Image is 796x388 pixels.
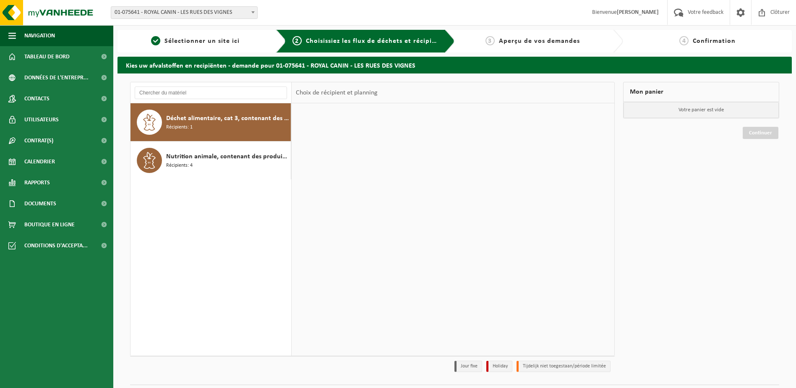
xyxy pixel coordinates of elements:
[486,361,512,372] li: Holiday
[111,7,257,18] span: 01-075641 - ROYAL CANIN - LES RUES DES VIGNES
[306,38,446,45] span: Choisissiez les flux de déchets et récipients
[693,38,736,45] span: Confirmation
[743,127,778,139] a: Continuer
[24,25,55,46] span: Navigation
[292,36,302,45] span: 2
[679,36,689,45] span: 4
[117,57,792,73] h2: Kies uw afvalstoffen en recipiënten - demande pour 01-075641 - ROYAL CANIN - LES RUES DES VIGNES
[164,38,240,45] span: Sélectionner un site ici
[24,109,59,130] span: Utilisateurs
[24,214,75,235] span: Boutique en ligne
[24,151,55,172] span: Calendrier
[130,142,291,179] button: Nutrition animale, contenant des produits dl'origine animale, non emballé, catégorie 3 Récipients: 4
[24,88,50,109] span: Contacts
[122,36,269,46] a: 1Sélectionner un site ici
[292,82,382,103] div: Choix de récipient et planning
[454,361,482,372] li: Jour fixe
[24,193,56,214] span: Documents
[135,87,287,99] input: Chercher du matériel
[166,152,289,162] span: Nutrition animale, contenant des produits dl'origine animale, non emballé, catégorie 3
[499,38,580,45] span: Aperçu de vos demandes
[517,361,611,372] li: Tijdelijk niet toegestaan/période limitée
[623,82,779,102] div: Mon panier
[166,113,289,123] span: Déchet alimentaire, cat 3, contenant des produits d'origine animale, emballage synthétique
[624,102,779,118] p: Votre panier est vide
[24,235,88,256] span: Conditions d'accepta...
[111,6,258,19] span: 01-075641 - ROYAL CANIN - LES RUES DES VIGNES
[151,36,160,45] span: 1
[166,162,193,170] span: Récipients: 4
[24,67,89,88] span: Données de l'entrepr...
[617,9,659,16] strong: [PERSON_NAME]
[24,46,70,67] span: Tableau de bord
[166,123,193,131] span: Récipients: 1
[130,103,291,142] button: Déchet alimentaire, cat 3, contenant des produits d'origine animale, emballage synthétique Récipi...
[24,130,53,151] span: Contrat(s)
[485,36,495,45] span: 3
[24,172,50,193] span: Rapports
